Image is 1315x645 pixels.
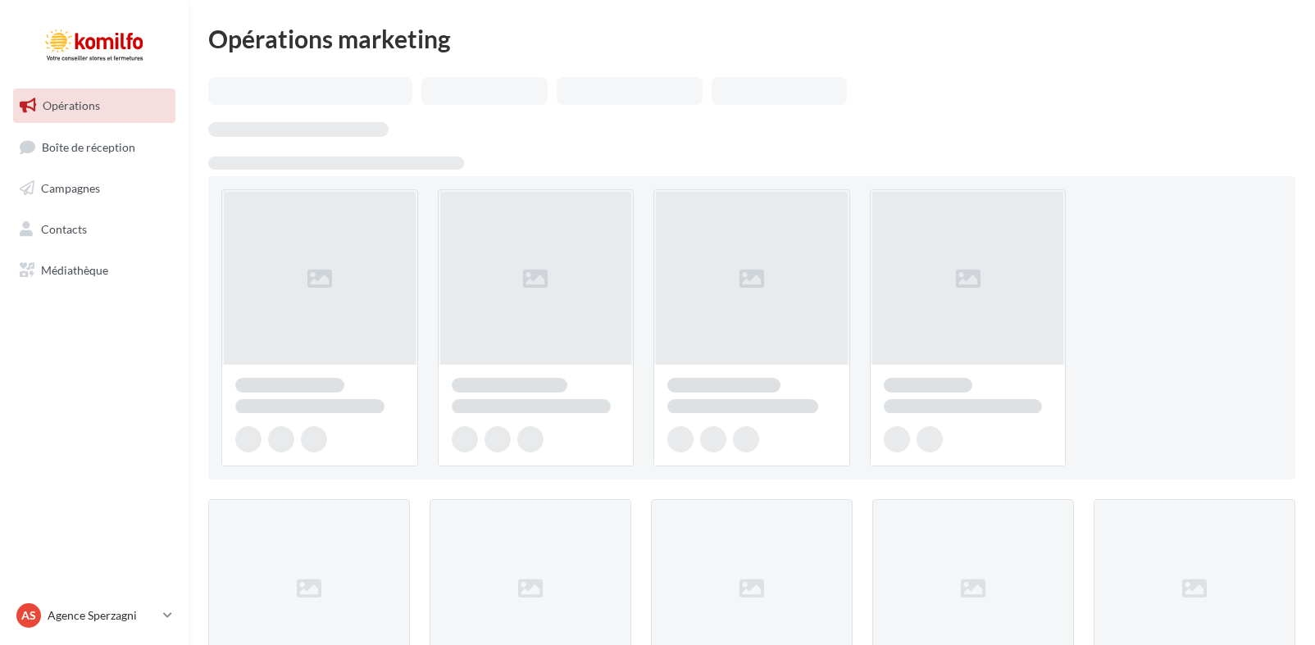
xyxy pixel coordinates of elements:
span: Contacts [41,222,87,236]
span: Opérations [43,98,100,112]
span: Médiathèque [41,262,108,276]
div: Opérations marketing [208,26,1295,51]
a: Campagnes [10,171,179,206]
a: Contacts [10,212,179,247]
a: Opérations [10,89,179,123]
span: Campagnes [41,181,100,195]
span: Boîte de réception [42,139,135,153]
span: AS [21,607,36,624]
p: Agence Sperzagni [48,607,157,624]
a: Médiathèque [10,253,179,288]
a: AS Agence Sperzagni [13,600,175,631]
a: Boîte de réception [10,129,179,165]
